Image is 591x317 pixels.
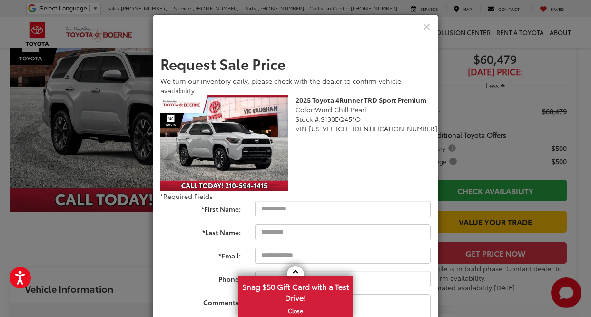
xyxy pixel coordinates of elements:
h2: Request Sale Price [160,56,431,71]
img: 2025 Toyota 4Runner TRD Sport Premium [160,95,288,191]
label: *Email: [153,248,248,260]
span: Stock #: [295,114,321,124]
label: Phone: [153,271,248,284]
span: S130EQ45*O [321,114,361,124]
div: We turn our inventory daily, please check with the dealer to confirm vehicle availability. [160,76,431,95]
span: *Required Fields [160,191,213,201]
button: Close [423,21,431,32]
span: Color: [295,105,315,114]
label: *First Name: [153,201,248,214]
b: 2025 Toyota 4Runner TRD Sport Premium [295,95,426,105]
span: Snag $50 Gift Card with a Test Drive! [239,277,352,306]
label: Comments: [153,294,248,307]
label: *Last Name: [153,224,248,237]
span: VIN: [295,124,309,133]
span: Wind Chill Pearl [315,105,366,114]
span: [US_VEHICLE_IDENTIFICATION_NUMBER] [309,124,437,133]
